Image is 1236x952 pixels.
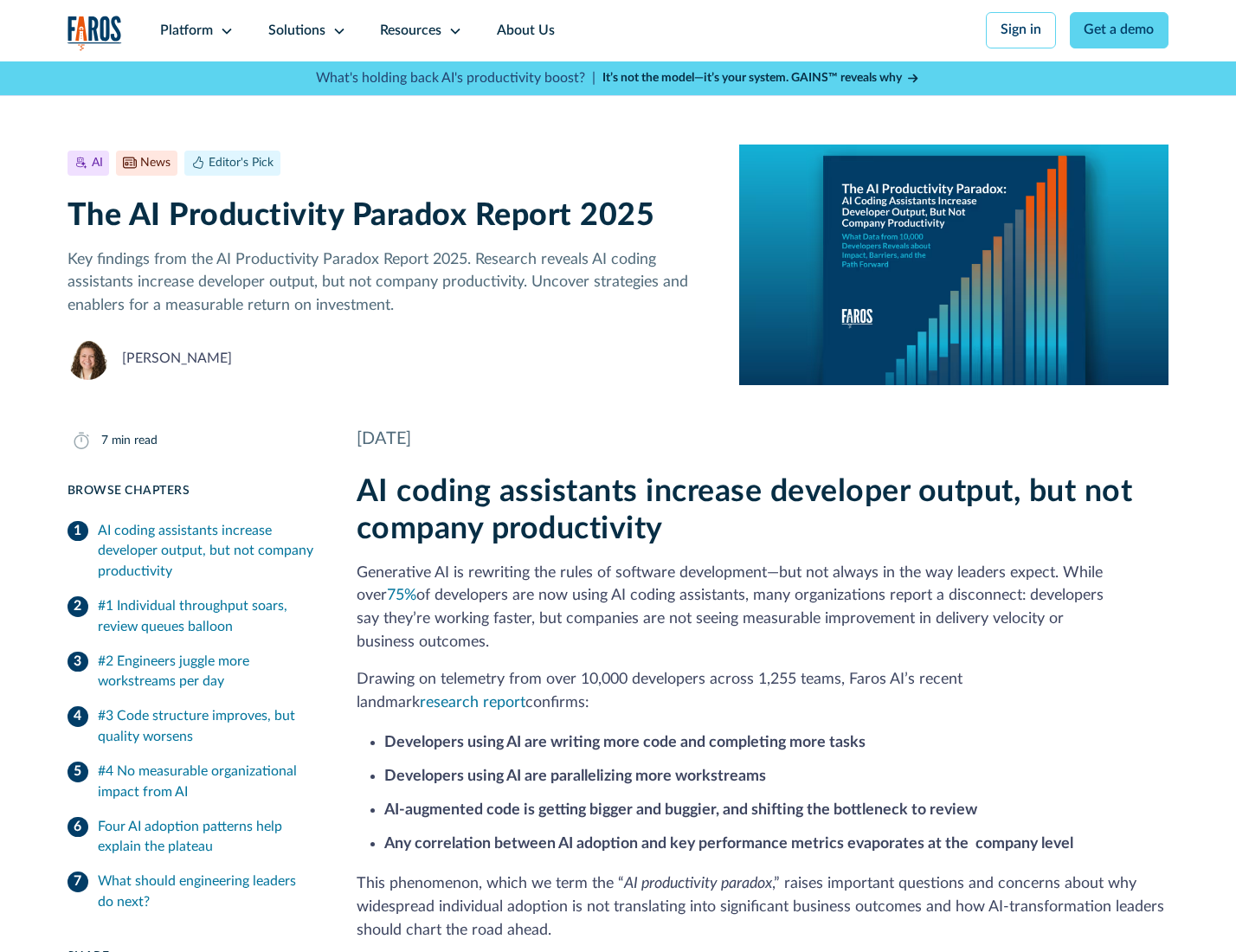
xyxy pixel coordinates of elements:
[387,588,416,602] a: 75%
[68,197,712,235] h1: The AI Productivity Paradox Report 2025
[68,16,123,51] img: Logo of the analytics and reporting company Faros.
[209,154,274,172] div: Editor's Pick
[98,706,315,748] div: #3 Code structure improves, but quality worsens
[68,699,315,755] a: #3 Code structure improves, but quality worsens
[140,154,171,172] div: News
[68,248,712,318] p: Key findings from the AI Productivity Paradox Report 2025. Research reveals AI coding assistants ...
[68,645,315,700] a: #2 Engineers juggle more workstreams per day
[380,21,441,42] div: Resources
[68,755,315,810] a: #4 No measurable organizational impact from AI
[101,432,108,450] div: 7
[624,876,772,891] em: AI productivity paradox
[68,16,123,51] a: home
[98,817,315,859] div: Four AI adoption patterns help explain the plateau
[68,482,315,500] div: Browse Chapters
[98,521,315,583] div: AI coding assistants increase developer output, but not company productivity
[384,769,766,783] strong: Developers using AI are parallelizing more workstreams
[112,432,158,450] div: min read
[68,589,315,645] a: #1 Individual throughput soars, review queues balloon
[986,12,1056,48] a: Sign in
[122,349,232,370] div: [PERSON_NAME]
[384,836,1073,851] strong: Any correlation between AI adoption and key performance metrics evaporates at the company level
[98,872,315,913] div: What should engineering leaders do next?
[68,338,109,380] img: Neely Dunlap
[357,668,1169,715] p: Drawing on telemetry from over 10,000 developers across 1,255 teams, Faros AI’s recent landmark c...
[68,865,315,920] a: What should engineering leaders do next?
[268,21,325,42] div: Solutions
[98,596,315,638] div: #1 Individual throughput soars, review queues balloon
[384,802,977,817] strong: AI-augmented code is getting bigger and buggier, and shifting the bottleneck to review
[357,427,1169,453] div: [DATE]
[98,762,315,803] div: #4 No measurable organizational impact from AI
[602,72,902,84] strong: It’s not the model—it’s your system. GAINS™ reveals why
[68,810,315,865] a: Four AI adoption patterns help explain the plateau
[98,652,315,693] div: #2 Engineers juggle more workstreams per day
[316,68,595,89] p: What's holding back AI's productivity boost? |
[357,872,1169,942] p: This phenomenon, which we term the “ ,” raises important questions and concerns about why widespr...
[602,69,921,87] a: It’s not the model—it’s your system. GAINS™ reveals why
[384,735,866,749] strong: Developers using AI are writing more code and completing more tasks
[68,514,315,589] a: AI coding assistants increase developer output, but not company productivity
[357,473,1169,548] h2: AI coding assistants increase developer output, but not company productivity
[160,21,213,42] div: Platform
[357,562,1169,654] p: Generative AI is rewriting the rules of software development—but not always in the way leaders ex...
[420,695,525,710] a: research report
[92,154,103,172] div: AI
[739,145,1168,385] img: A report cover on a blue background. The cover reads:The AI Productivity Paradox: AI Coding Assis...
[1070,12,1169,48] a: Get a demo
